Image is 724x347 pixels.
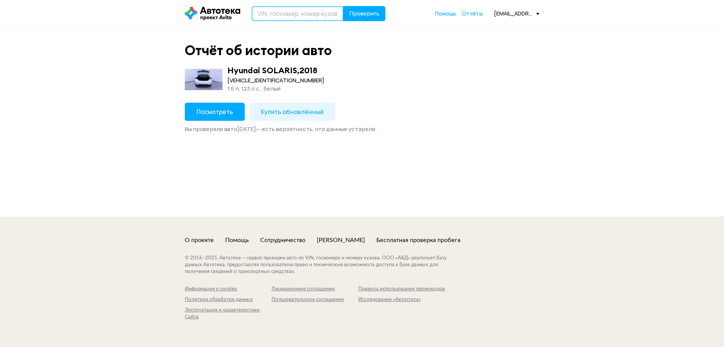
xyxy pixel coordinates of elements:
a: Сотрудничество [260,236,305,244]
a: [PERSON_NAME] [317,236,365,244]
span: Посмотреть [196,108,233,116]
button: Посмотреть [185,103,245,121]
button: Купить обновлённый [249,103,335,121]
a: Эксплуатация и характеристики Сайта [185,307,271,321]
div: Вы проверяли авто [DATE] — есть вероятность, что данные устарели. [185,125,539,133]
div: Hyundai SOLARIS , 2018 [227,65,318,75]
a: Политика обработки данных [185,296,271,303]
a: Помощь [435,10,456,17]
a: Правила использования промокодов [358,286,445,293]
input: VIN, госномер, номер кузова [252,6,344,21]
a: Отчёты [462,10,483,17]
span: Проверить [349,11,379,17]
a: Исследование «Автостата» [358,296,445,303]
div: [VEHICLE_IDENTIFICATION_NUMBER] [227,76,324,85]
a: Бесплатная проверка пробега [376,236,460,244]
a: Помощь [225,236,249,244]
div: [EMAIL_ADDRESS][DOMAIN_NAME] [494,10,539,17]
div: Отчёт об истории авто [185,42,332,59]
button: Проверить [343,6,385,21]
div: 1.6 л, 123 л.c., белый [227,85,324,93]
a: Лицензионное соглашение [271,286,358,293]
div: © 2016– 2025 . Автотека — сервис проверки авто по VIN, госномеру и номеру кузова. ООО «АБД» реали... [185,255,462,275]
a: О проекте [185,236,214,244]
a: Информация о cookies [185,286,271,293]
span: Купить обновлённый [261,108,324,116]
a: Пользовательское соглашение [271,296,358,303]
